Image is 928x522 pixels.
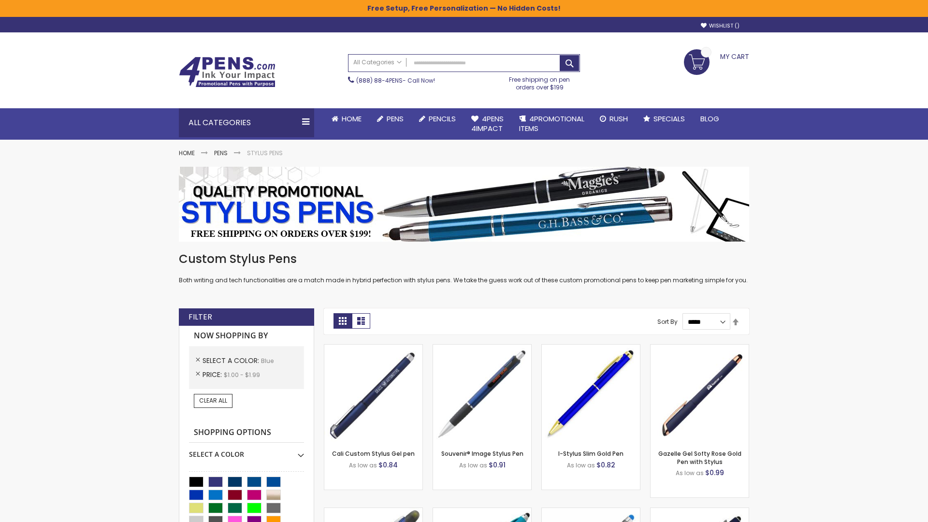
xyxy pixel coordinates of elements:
[464,108,511,140] a: 4Pens4impact
[194,394,232,407] a: Clear All
[324,345,422,443] img: Cali Custom Stylus Gel pen-Blue
[179,57,275,87] img: 4Pens Custom Pens and Promotional Products
[519,114,584,133] span: 4PROMOTIONAL ITEMS
[558,449,623,458] a: I-Stylus Slim Gold Pen
[353,58,402,66] span: All Categories
[349,461,377,469] span: As low as
[199,396,227,405] span: Clear All
[332,449,415,458] a: Cali Custom Stylus Gel pen
[567,461,595,469] span: As low as
[676,469,704,477] span: As low as
[433,507,531,516] a: Neon Stylus Highlighter-Pen Combo-Blue
[542,507,640,516] a: Islander Softy Gel with Stylus - ColorJet Imprint-Blue
[179,251,749,267] h1: Custom Stylus Pens
[441,449,523,458] a: Souvenir® Image Stylus Pen
[203,356,261,365] span: Select A Color
[592,108,636,130] a: Rush
[489,460,506,470] span: $0.91
[179,149,195,157] a: Home
[189,326,304,346] strong: Now Shopping by
[651,345,749,443] img: Gazelle Gel Softy Rose Gold Pen with Stylus-Blue
[214,149,228,157] a: Pens
[433,345,531,443] img: Souvenir® Image Stylus Pen-Blue
[471,114,504,133] span: 4Pens 4impact
[701,22,739,29] a: Wishlist
[429,114,456,124] span: Pencils
[693,108,727,130] a: Blog
[189,443,304,459] div: Select A Color
[203,370,224,379] span: Price
[247,149,283,157] strong: Stylus Pens
[651,507,749,516] a: Custom Soft Touch® Metal Pens with Stylus-Blue
[511,108,592,140] a: 4PROMOTIONALITEMS
[651,344,749,352] a: Gazelle Gel Softy Rose Gold Pen with Stylus-Blue
[657,318,678,326] label: Sort By
[261,357,274,365] span: Blue
[333,313,352,329] strong: Grid
[324,507,422,516] a: Souvenir® Jalan Highlighter Stylus Pen Combo-Blue
[700,114,719,124] span: Blog
[609,114,628,124] span: Rush
[188,312,212,322] strong: Filter
[433,344,531,352] a: Souvenir® Image Stylus Pen-Blue
[179,167,749,242] img: Stylus Pens
[348,55,406,71] a: All Categories
[179,108,314,137] div: All Categories
[189,422,304,443] strong: Shopping Options
[636,108,693,130] a: Specials
[179,251,749,285] div: Both writing and tech functionalities are a match made in hybrid perfection with stylus pens. We ...
[705,468,724,478] span: $0.99
[324,108,369,130] a: Home
[542,345,640,443] img: I-Stylus Slim Gold-Blue
[387,114,404,124] span: Pens
[542,344,640,352] a: I-Stylus Slim Gold-Blue
[224,371,260,379] span: $1.00 - $1.99
[411,108,464,130] a: Pencils
[378,460,398,470] span: $0.84
[459,461,487,469] span: As low as
[658,449,741,465] a: Gazelle Gel Softy Rose Gold Pen with Stylus
[653,114,685,124] span: Specials
[324,344,422,352] a: Cali Custom Stylus Gel pen-Blue
[356,76,435,85] span: - Call Now!
[356,76,403,85] a: (888) 88-4PENS
[369,108,411,130] a: Pens
[342,114,362,124] span: Home
[499,72,580,91] div: Free shipping on pen orders over $199
[596,460,615,470] span: $0.82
